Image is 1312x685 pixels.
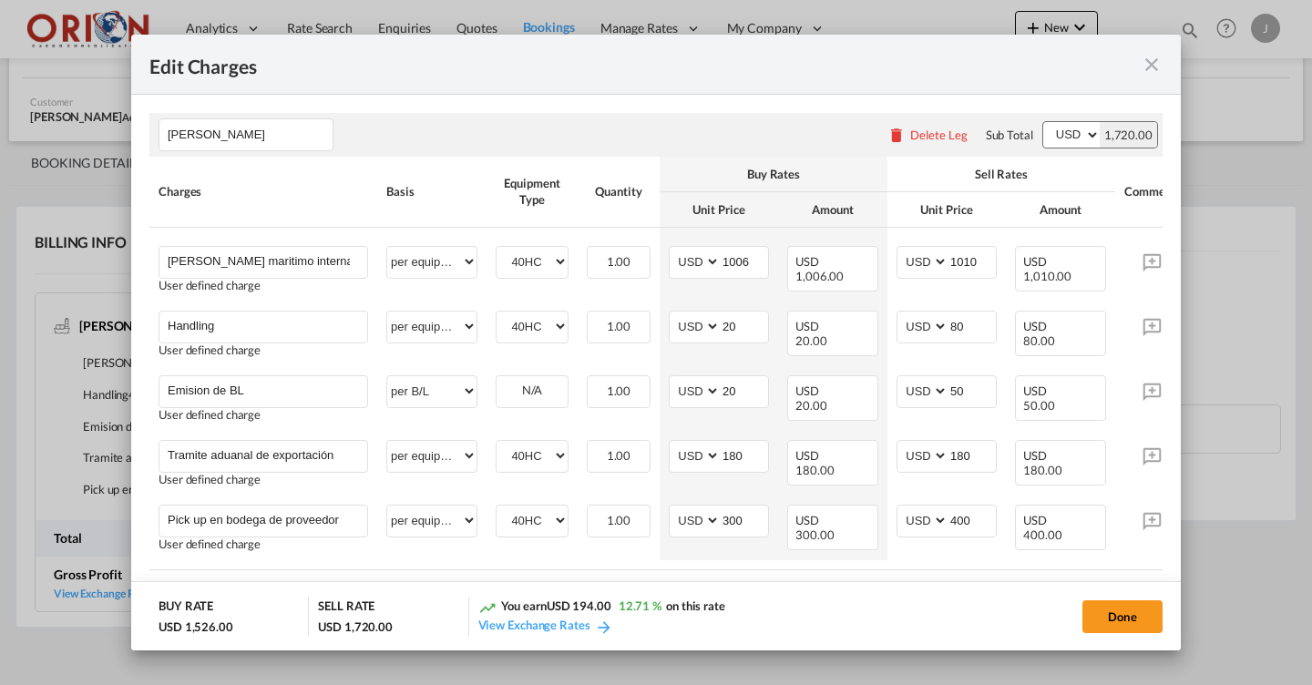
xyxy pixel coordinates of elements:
md-input-container: Emision de BL [159,376,367,404]
iframe: Chat [14,589,77,658]
button: Delete Leg [887,128,968,142]
input: 300 [721,506,768,533]
input: 20 [721,376,768,404]
md-icon: icon-arrow-right [595,618,613,636]
div: 1,720.00 [1100,122,1157,148]
md-dialog: Edit Charges ... [131,35,1181,651]
span: 180.00 [795,463,834,477]
select: per B/L [387,376,477,405]
span: 180.00 [1023,463,1061,477]
md-input-container: Handling [159,312,367,339]
div: USD 1,526.00 [159,619,233,635]
div: User defined charge [159,473,368,486]
div: N/A [497,376,568,404]
md-icon: icon-close fg-AAA8AD m-0 pointer [1141,54,1163,76]
input: Charge Name [168,247,367,274]
input: 180 [721,441,768,468]
th: Amount [778,192,887,228]
div: User defined charge [159,537,368,551]
select: per equipment [387,312,477,341]
input: 1006 [721,247,768,274]
span: USD [795,319,837,333]
span: 1.00 [607,319,631,333]
span: 400.00 [1023,527,1061,542]
div: Sell Rates [897,166,1106,182]
div: Sub Total [986,127,1033,143]
div: SELL RATE [318,598,374,619]
div: Basis [386,183,477,199]
div: Quantity [587,183,651,199]
select: per equipment [387,441,477,470]
span: 20.00 [795,398,827,413]
span: 1.00 [607,513,631,527]
input: 1010 [948,247,996,274]
span: USD [795,254,837,269]
th: Amount [1006,192,1115,228]
span: 20.00 [795,333,827,348]
span: USD 194.00 [547,598,611,613]
span: 1.00 [607,383,631,398]
span: USD [1023,448,1065,463]
span: 1.00 [607,254,631,269]
md-input-container: Flete maritimo internacional [159,247,367,274]
div: Charges [159,183,368,199]
div: User defined charge [159,279,368,292]
span: 1,006.00 [795,269,844,283]
select: per equipment [387,247,477,276]
input: Charge Name [168,312,367,339]
md-input-container: Pick up en bodega de proveedor [159,506,367,533]
body: Rich Text Editor, editor20 [18,18,367,37]
input: 50 [948,376,996,404]
span: USD [795,513,837,527]
span: USD [1023,513,1065,527]
div: Buy Rates [669,166,878,182]
div: You earn on this rate [478,598,725,617]
th: Comments [1115,157,1188,228]
button: Done [1082,600,1163,633]
select: per equipment [387,506,477,535]
div: User defined charge [159,343,368,357]
span: USD [1023,319,1065,333]
div: User defined charge [159,408,368,422]
span: 1,010.00 [1023,269,1071,283]
md-icon: icon-delete [887,126,906,144]
th: Unit Price [887,192,1006,228]
input: 180 [948,441,996,468]
div: USD 1,720.00 [318,619,393,635]
input: 400 [948,506,996,533]
input: Charge Name [168,376,367,404]
div: Delete Leg [910,128,968,142]
span: 1.00 [607,448,631,463]
span: USD [795,448,837,463]
input: Leg Name [168,121,333,148]
div: Equipment Type [496,175,569,208]
input: 20 [721,312,768,339]
md-input-container: Tramite aduanal de exportación [159,441,367,468]
span: 50.00 [1023,398,1055,413]
span: USD [795,383,837,398]
a: View Exchange Rates [478,618,613,632]
th: Unit Price [660,192,778,228]
span: 300.00 [795,527,834,542]
span: USD [1023,254,1065,269]
input: Charge Name [168,506,367,533]
span: 80.00 [1023,333,1055,348]
md-icon: icon-trending-up [478,598,497,617]
span: USD [1023,383,1065,398]
input: 80 [948,312,996,339]
div: Edit Charges [149,53,1141,76]
span: 12.71 % [619,598,661,613]
input: Charge Name [168,441,367,468]
div: BUY RATE [159,598,213,619]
